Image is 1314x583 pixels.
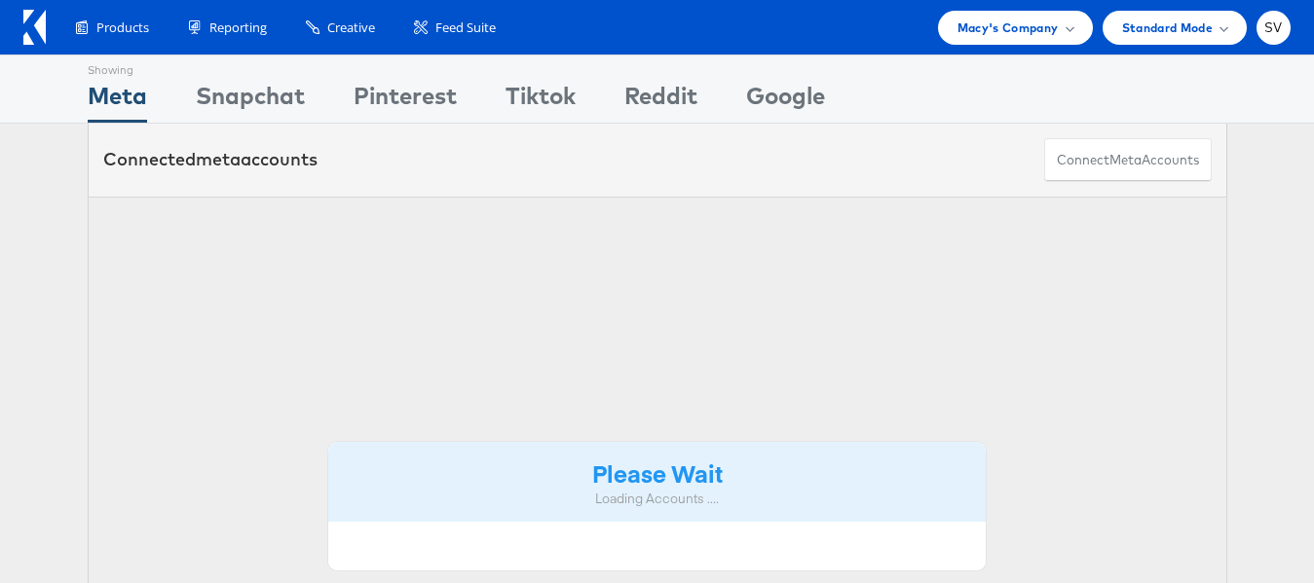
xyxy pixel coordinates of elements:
[1264,21,1283,34] span: SV
[327,18,375,37] span: Creative
[209,18,267,37] span: Reporting
[88,79,147,123] div: Meta
[88,55,147,79] div: Showing
[1044,138,1212,182] button: ConnectmetaAccounts
[103,147,318,172] div: Connected accounts
[435,18,496,37] span: Feed Suite
[196,79,305,123] div: Snapchat
[506,79,576,123] div: Tiktok
[1122,18,1213,38] span: Standard Mode
[343,490,972,508] div: Loading Accounts ....
[354,79,457,123] div: Pinterest
[592,456,723,489] strong: Please Wait
[196,148,241,170] span: meta
[1109,151,1142,169] span: meta
[746,79,825,123] div: Google
[957,18,1059,38] span: Macy's Company
[624,79,697,123] div: Reddit
[96,18,149,37] span: Products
